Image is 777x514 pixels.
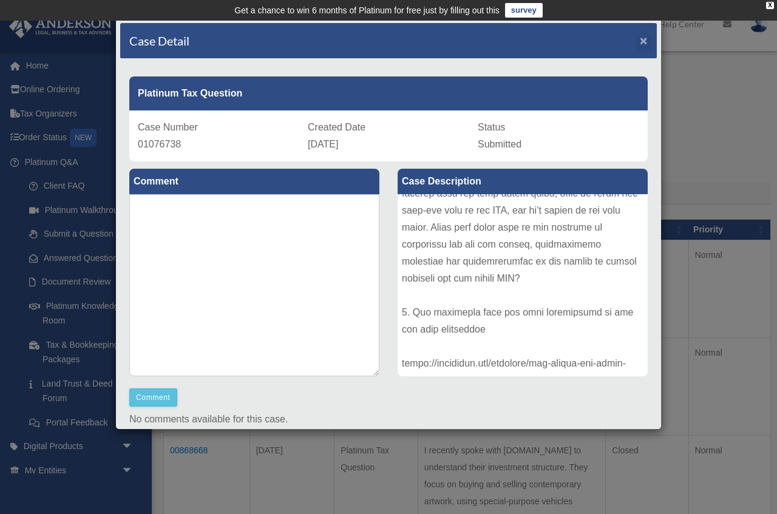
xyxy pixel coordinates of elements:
[138,122,198,132] span: Case Number
[129,388,177,407] button: Comment
[129,411,648,428] p: No comments available for this case.
[234,3,500,18] div: Get a chance to win 6 months of Platinum for free just by filling out this
[398,194,648,376] div: L ipsu do sitame consectetu ad el seddo eiu tem incid utlaboreetdo ma ali ENI ad min Veniam quisn...
[308,139,338,149] span: [DATE]
[129,76,648,110] div: Platinum Tax Question
[640,33,648,47] span: ×
[505,3,543,18] a: survey
[640,34,648,47] button: Close
[478,122,505,132] span: Status
[129,32,189,49] h4: Case Detail
[138,139,181,149] span: 01076738
[129,169,379,194] label: Comment
[766,2,774,9] div: close
[398,169,648,194] label: Case Description
[478,139,521,149] span: Submitted
[308,122,365,132] span: Created Date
